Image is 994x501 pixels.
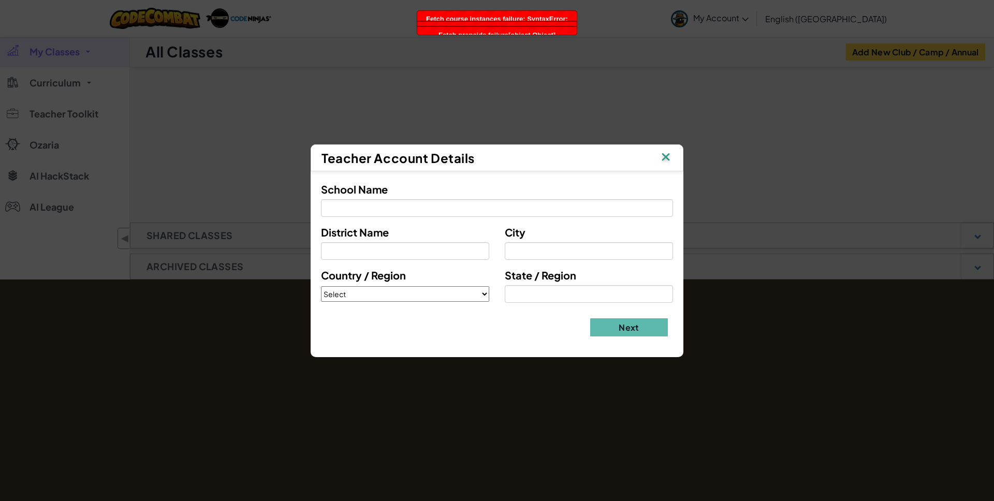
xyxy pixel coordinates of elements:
span: Fetch course instances failure: SyntaxError: Unexpected token 'F', "Forbidden" is not valid JSON [423,15,571,39]
label: State / Region [505,268,576,283]
label: Country / Region [321,268,406,283]
label: District Name [321,225,389,240]
button: Next [590,318,668,336]
span: Fetch prepaids failure[object Object] [438,31,556,39]
span: Teacher Account Details [321,150,475,166]
span: Fetch classrooms failure[object Object] [434,26,560,34]
img: IconClose.svg [659,150,673,166]
label: City [505,225,525,240]
label: School Name [321,182,388,197]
